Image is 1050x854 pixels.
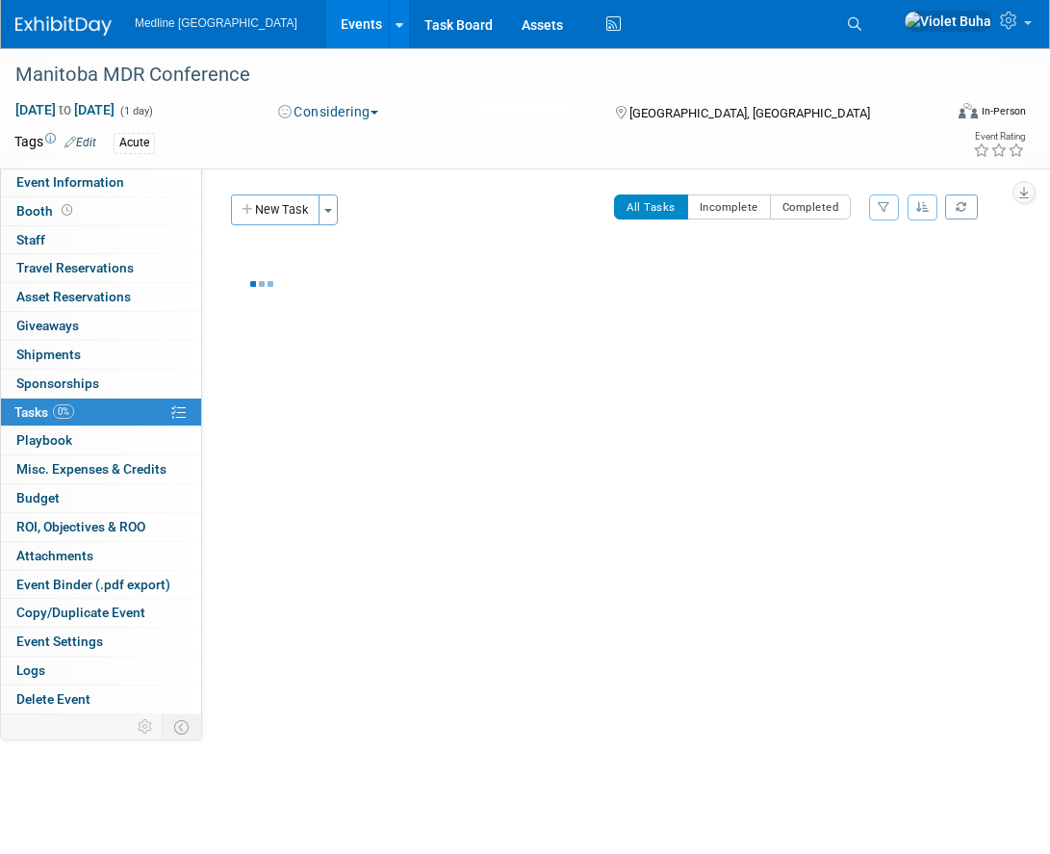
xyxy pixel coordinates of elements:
[14,101,115,118] span: [DATE] [DATE]
[869,100,1026,129] div: Event Format
[135,16,297,30] span: Medline [GEOGRAPHIC_DATA]
[629,106,870,120] span: [GEOGRAPHIC_DATA], [GEOGRAPHIC_DATA]
[14,404,74,420] span: Tasks
[16,691,90,707] span: Delete Event
[1,657,201,685] a: Logs
[129,714,163,739] td: Personalize Event Tab Strip
[64,136,96,149] a: Edit
[1,283,201,311] a: Asset Reservations
[1,399,201,427] a: Tasks0%
[981,104,1026,118] div: In-Person
[16,375,99,391] span: Sponsorships
[16,490,60,505] span: Budget
[1,484,201,512] a: Budget
[1,599,201,627] a: Copy/Duplicate Event
[1,254,201,282] a: Travel Reservations
[16,605,145,620] span: Copy/Duplicate Event
[16,519,145,534] span: ROI, Objectives & ROO
[16,232,45,247] span: Staff
[1,542,201,570] a: Attachments
[9,58,926,92] div: Manitoba MDR Conference
[1,513,201,541] a: ROI, Objectives & ROO
[1,427,201,454] a: Playbook
[163,714,202,739] td: Toggle Event Tabs
[1,341,201,369] a: Shipments
[16,662,45,678] span: Logs
[15,16,112,36] img: ExhibitDay
[1,226,201,254] a: Staff
[231,194,320,225] button: New Task
[614,194,688,220] button: All Tasks
[687,194,771,220] button: Incomplete
[14,132,96,154] td: Tags
[16,577,170,592] span: Event Binder (.pdf export)
[1,370,201,398] a: Sponsorships
[114,133,155,153] div: Acute
[53,404,74,419] span: 0%
[16,203,76,219] span: Booth
[973,132,1025,142] div: Event Rating
[16,174,124,190] span: Event Information
[16,432,72,448] span: Playbook
[770,194,852,220] button: Completed
[16,347,81,362] span: Shipments
[904,11,992,32] img: Violet Buha
[1,168,201,196] a: Event Information
[271,102,386,121] button: Considering
[16,260,134,275] span: Travel Reservations
[250,281,273,287] img: loading...
[945,194,978,220] a: Refresh
[58,203,76,218] span: Booth not reserved yet
[16,548,93,563] span: Attachments
[1,686,201,713] a: Delete Event
[16,318,79,333] span: Giveaways
[1,571,201,599] a: Event Binder (.pdf export)
[1,197,201,225] a: Booth
[56,102,74,117] span: to
[16,289,131,304] span: Asset Reservations
[16,634,103,649] span: Event Settings
[1,628,201,656] a: Event Settings
[16,461,166,477] span: Misc. Expenses & Credits
[1,312,201,340] a: Giveaways
[118,105,153,117] span: (1 day)
[1,455,201,483] a: Misc. Expenses & Credits
[959,103,978,118] img: Format-Inperson.png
